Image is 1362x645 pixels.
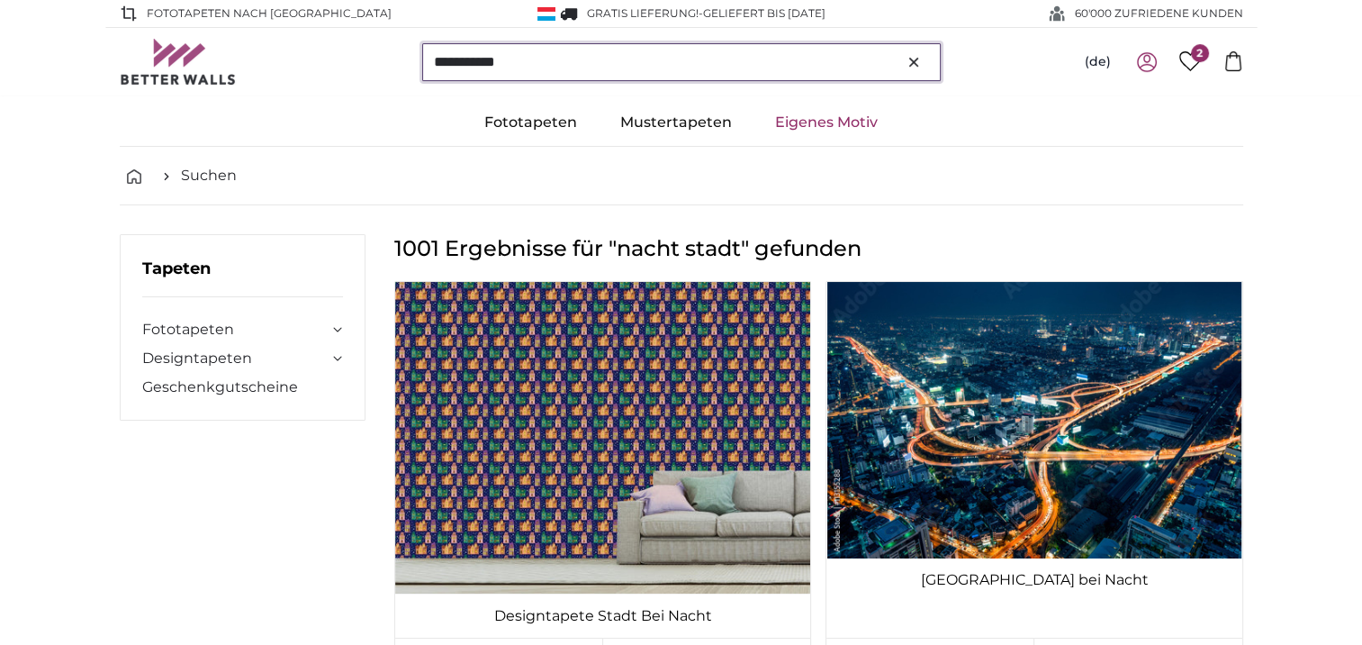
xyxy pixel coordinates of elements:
[147,5,392,22] span: Fototapeten nach [GEOGRAPHIC_DATA]
[826,282,1241,559] img: photo-wallpaper-antique-compass-xl
[699,6,825,20] span: -
[142,348,344,369] summary: Designtapeten
[399,605,807,627] a: Designtapete Stadt Bei Nacht
[537,7,555,21] img: Luxemburg
[142,257,344,297] h3: Tapeten
[142,377,344,398] a: Geschenkgutscheine
[142,348,329,369] a: Designtapeten
[1075,5,1243,22] span: 60'000 ZUFRIEDENE KUNDEN
[830,569,1238,591] a: [GEOGRAPHIC_DATA] bei Nacht
[181,165,237,186] a: Suchen
[142,319,329,341] a: Fototapeten
[599,99,753,146] a: Mustertapeten
[1070,46,1125,78] button: (de)
[703,6,825,20] span: Geliefert bis [DATE]
[587,6,699,20] span: GRATIS Lieferung!
[1191,44,1209,62] span: 2
[120,39,237,85] img: Betterwalls
[463,99,599,146] a: Fototapeten
[753,99,899,146] a: Eigenes Motiv
[120,147,1243,205] nav: breadcrumbs
[142,319,344,341] summary: Fototapeten
[394,234,1242,263] h1: 1001 Ergebnisse für "nacht stadt" gefunden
